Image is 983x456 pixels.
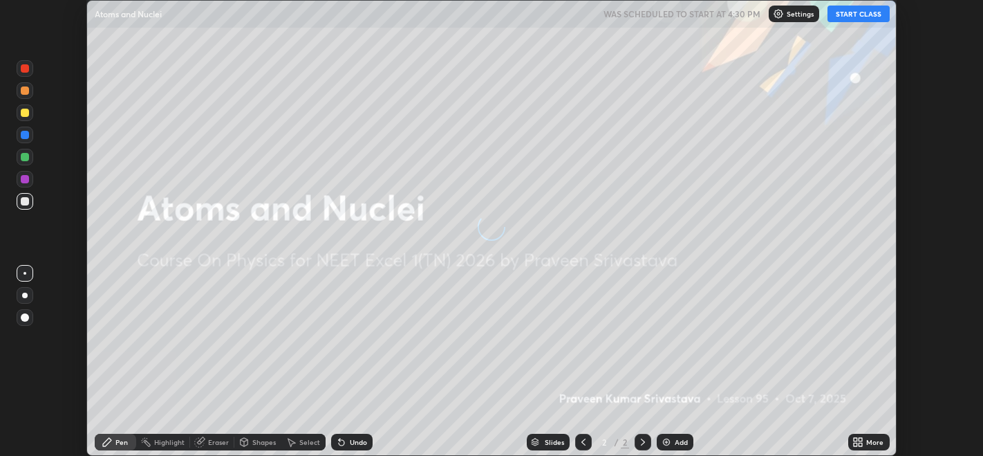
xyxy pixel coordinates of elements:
[661,437,672,448] img: add-slide-button
[597,438,611,446] div: 2
[299,439,320,446] div: Select
[773,8,784,19] img: class-settings-icons
[866,439,883,446] div: More
[787,10,814,17] p: Settings
[350,439,367,446] div: Undo
[95,8,162,19] p: Atoms and Nuclei
[675,439,688,446] div: Add
[208,439,229,446] div: Eraser
[614,438,618,446] div: /
[827,6,890,22] button: START CLASS
[621,436,629,448] div: 2
[115,439,128,446] div: Pen
[603,8,760,20] h5: WAS SCHEDULED TO START AT 4:30 PM
[545,439,564,446] div: Slides
[252,439,276,446] div: Shapes
[154,439,185,446] div: Highlight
